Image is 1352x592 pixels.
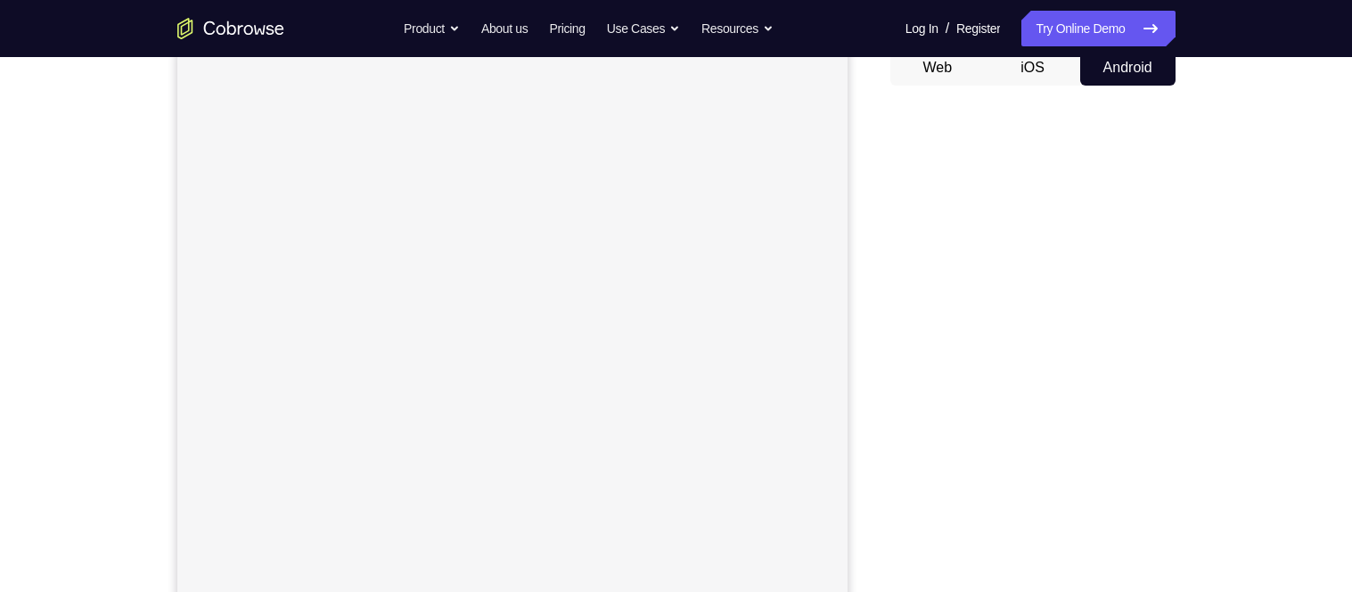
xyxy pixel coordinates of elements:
a: Register [956,11,1000,46]
a: Go to the home page [177,18,284,39]
a: Pricing [549,11,585,46]
a: Try Online Demo [1021,11,1175,46]
a: About us [481,11,528,46]
span: / [946,18,949,39]
button: Web [890,50,986,86]
button: Use Cases [607,11,680,46]
button: Product [404,11,460,46]
button: Resources [701,11,774,46]
a: Log In [905,11,938,46]
button: iOS [985,50,1080,86]
button: Android [1080,50,1176,86]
